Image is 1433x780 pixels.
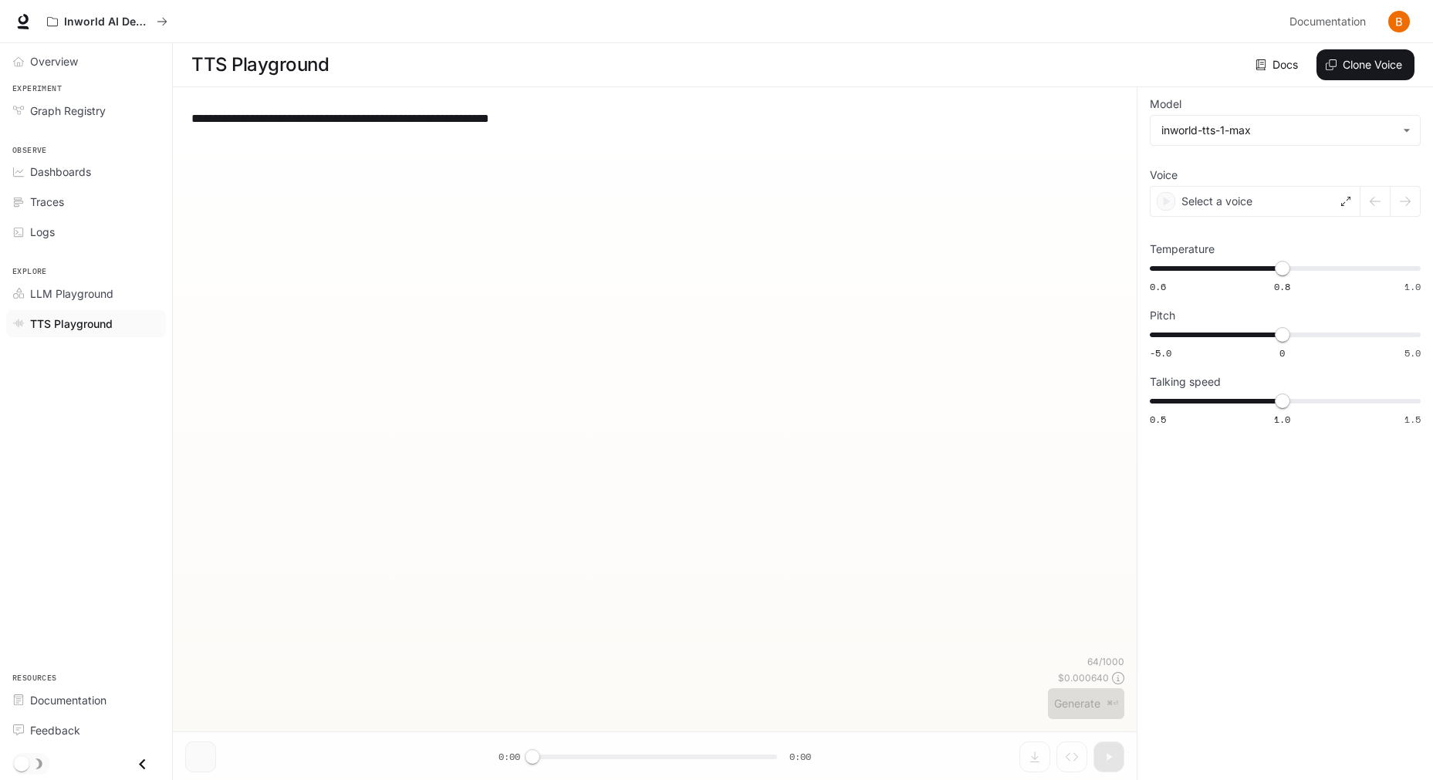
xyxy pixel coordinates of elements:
p: Temperature [1150,244,1215,255]
button: Clone Voice [1316,49,1414,80]
div: inworld-tts-1-max [1151,116,1420,145]
a: Dashboards [6,158,166,185]
a: TTS Playground [6,310,166,337]
span: 1.5 [1404,413,1421,426]
button: Close drawer [125,748,160,780]
a: Documentation [6,687,166,714]
span: 0.5 [1150,413,1166,426]
p: Pitch [1150,310,1175,321]
a: Documentation [1283,6,1377,37]
span: Traces [30,194,64,210]
span: 0.6 [1150,280,1166,293]
span: 1.0 [1274,413,1290,426]
div: inworld-tts-1-max [1161,123,1395,138]
p: $ 0.000640 [1058,671,1109,684]
a: Overview [6,48,166,75]
span: 5.0 [1404,346,1421,360]
p: Inworld AI Demos [64,15,150,29]
span: Logs [30,224,55,240]
a: Logs [6,218,166,245]
img: User avatar [1388,11,1410,32]
span: Dashboards [30,164,91,180]
span: TTS Playground [30,316,113,332]
button: All workspaces [40,6,174,37]
p: 64 / 1000 [1087,655,1124,668]
span: Feedback [30,722,80,738]
span: 0.8 [1274,280,1290,293]
span: LLM Playground [30,285,113,302]
p: Model [1150,99,1181,110]
span: Documentation [30,692,106,708]
p: Select a voice [1181,194,1252,209]
span: 1.0 [1404,280,1421,293]
a: Docs [1252,49,1304,80]
span: Graph Registry [30,103,106,119]
p: Voice [1150,170,1178,181]
span: Documentation [1289,12,1366,32]
a: Traces [6,188,166,215]
span: Overview [30,53,78,69]
span: 0 [1279,346,1285,360]
h1: TTS Playground [191,49,329,80]
p: Talking speed [1150,376,1221,387]
a: Feedback [6,717,166,744]
button: User avatar [1384,6,1414,37]
span: -5.0 [1150,346,1171,360]
span: Dark mode toggle [14,755,29,772]
a: LLM Playground [6,280,166,307]
a: Graph Registry [6,97,166,124]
